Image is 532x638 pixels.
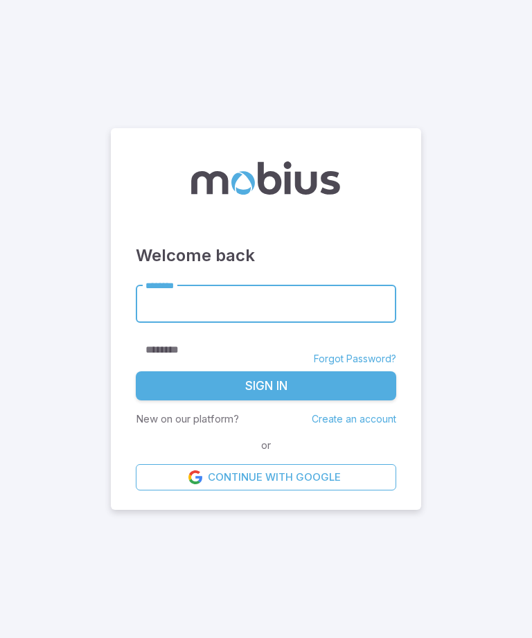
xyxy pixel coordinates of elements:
h3: Welcome back [136,243,396,268]
p: New on our platform? [136,411,239,427]
a: Create an account [312,413,396,425]
span: or [258,438,274,453]
a: Forgot Password? [314,352,396,366]
button: Sign In [136,371,396,400]
a: Continue with Google [136,464,396,490]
